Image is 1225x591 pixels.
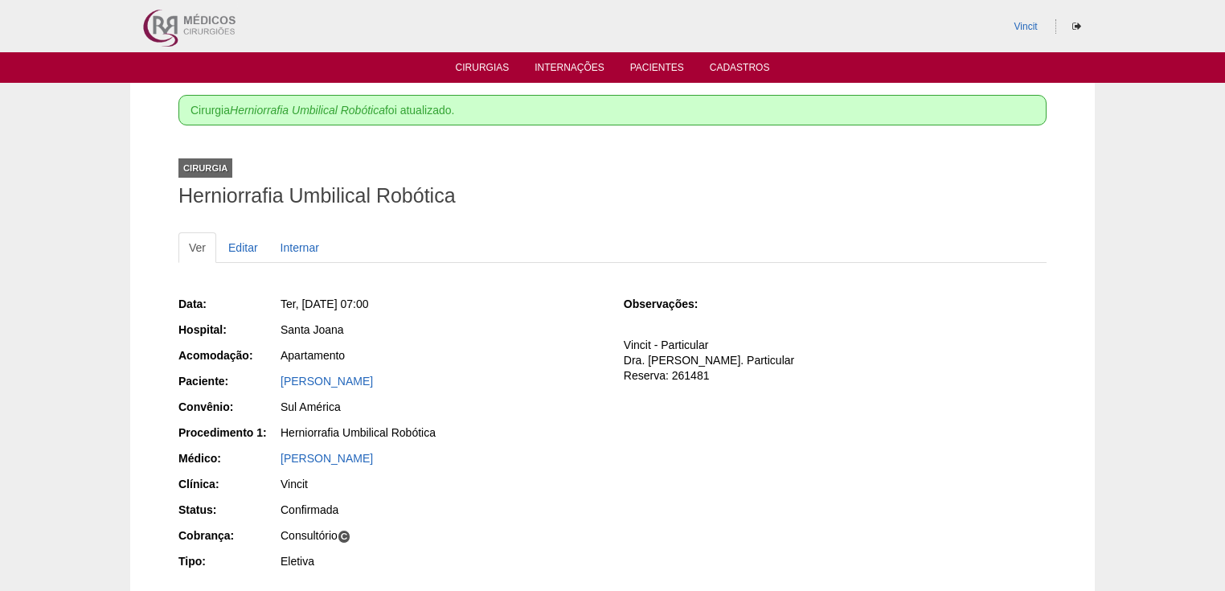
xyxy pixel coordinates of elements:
[338,530,351,544] span: C
[710,62,770,78] a: Cadastros
[178,502,279,518] div: Status:
[281,375,373,388] a: [PERSON_NAME]
[178,347,279,363] div: Acomodação:
[178,553,279,569] div: Tipo:
[178,232,216,263] a: Ver
[281,347,601,363] div: Apartamento
[281,298,368,310] span: Ter, [DATE] 07:00
[535,62,604,78] a: Internações
[178,322,279,338] div: Hospital:
[281,476,601,492] div: Vincit
[178,527,279,544] div: Cobrança:
[281,322,601,338] div: Santa Joana
[178,399,279,415] div: Convênio:
[456,62,510,78] a: Cirurgias
[281,399,601,415] div: Sul América
[178,425,279,441] div: Procedimento 1:
[1072,22,1081,31] i: Sair
[630,62,684,78] a: Pacientes
[1014,21,1038,32] a: Vincit
[270,232,330,263] a: Internar
[178,158,232,178] div: Cirurgia
[281,553,601,569] div: Eletiva
[281,425,601,441] div: Herniorrafia Umbilical Robótica
[218,232,268,263] a: Editar
[281,527,601,544] div: Consultório
[624,296,724,312] div: Observações:
[178,476,279,492] div: Clínica:
[178,373,279,389] div: Paciente:
[178,296,279,312] div: Data:
[230,104,385,117] em: Herniorrafia Umbilical Robótica
[281,452,373,465] a: [PERSON_NAME]
[178,186,1047,206] h1: Herniorrafia Umbilical Robótica
[178,95,1047,125] div: Cirurgia foi atualizado.
[624,338,1047,384] p: Vincit - Particular Dra. [PERSON_NAME]. Particular Reserva: 261481
[281,502,601,518] div: Confirmada
[178,450,279,466] div: Médico:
